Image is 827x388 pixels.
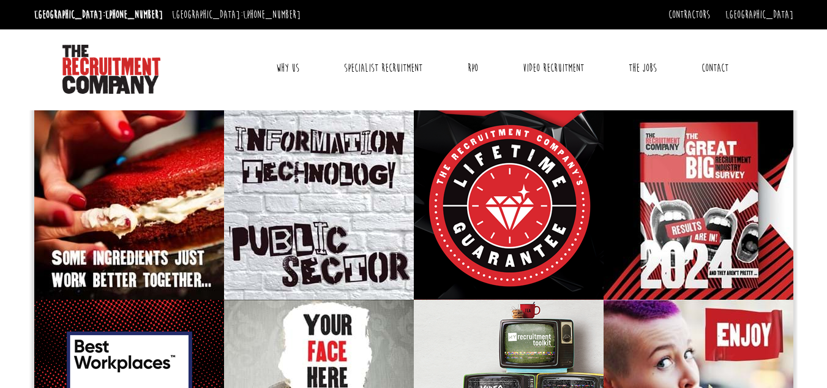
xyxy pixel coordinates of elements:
[105,8,163,21] a: [PHONE_NUMBER]
[458,53,487,83] a: RPO
[425,345,536,364] h3: My Recruitment Toolkit
[62,45,160,94] img: The Recruitment Company
[45,189,212,240] p: We enjoy what we do and we work hard to make sure our customers enjoy it too.
[243,8,301,21] a: [PHONE_NUMBER]
[725,8,793,21] a: [GEOGRAPHIC_DATA]
[31,5,166,25] li: [GEOGRAPHIC_DATA]:
[235,139,359,158] h3: What We Do & Who Does It
[267,53,309,83] a: Why Us
[615,154,782,192] h3: The Great Big Recruitment Industry Survey
[335,53,432,83] a: Specialist Recruitment
[425,197,592,230] p: The recruitment industry's first ever LIFETIME GUARANTEE
[514,53,593,83] a: Video Recruitment
[235,329,301,348] h3: Join our team
[615,199,782,249] p: We did a survey to see what people thought of the recruitment industry. Want to know what we found?
[615,345,727,364] h3: Tell Us What You think
[619,53,666,83] a: The Jobs
[692,53,738,83] a: Contact
[425,172,517,191] h3: Lifetime Guarantee
[235,164,402,264] p: We operate within only a few markets and have recruited in these for over 20 years building good ...
[45,164,175,183] h3: Need Help Finding Someone?
[169,5,304,25] li: [GEOGRAPHIC_DATA]:
[45,337,161,356] h3: Best Workplace 2023/24
[668,8,710,21] a: Contractors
